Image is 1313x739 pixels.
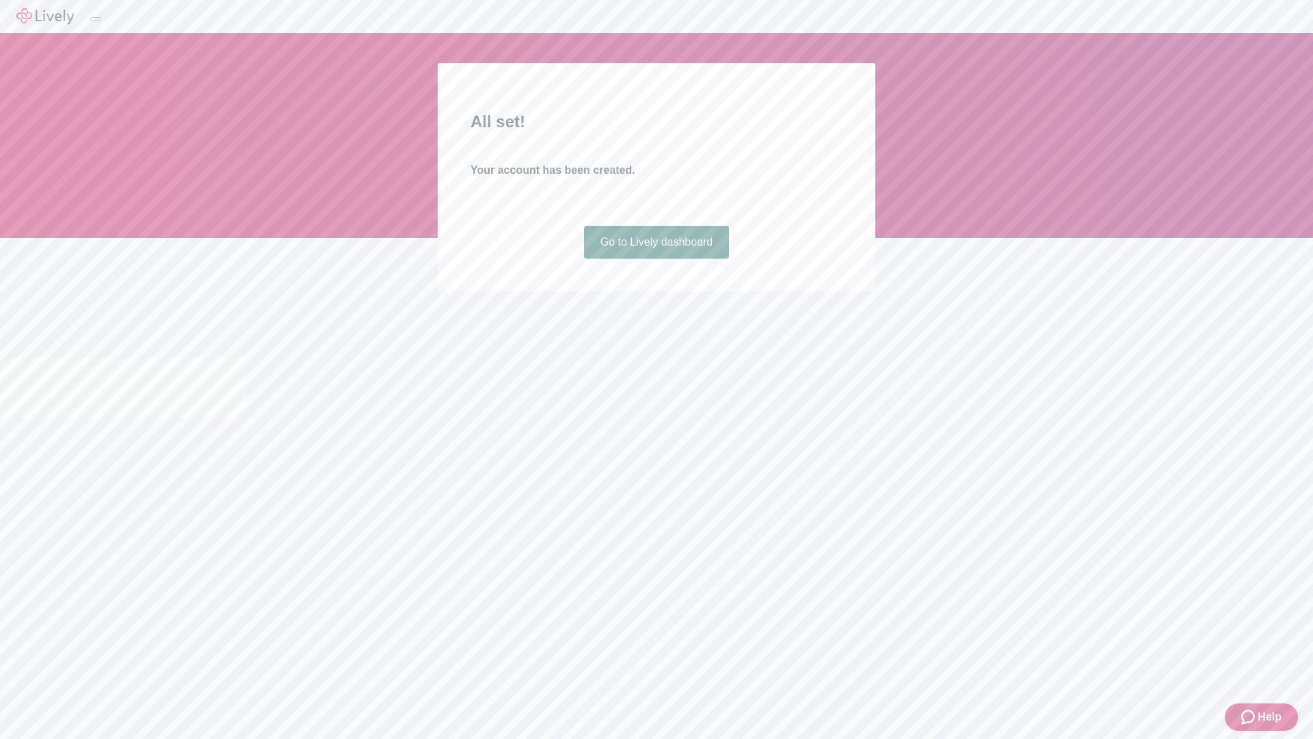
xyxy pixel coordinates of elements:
[1241,709,1258,725] svg: Zendesk support icon
[1225,703,1298,731] button: Zendesk support iconHelp
[1258,709,1282,725] span: Help
[16,8,74,25] img: Lively
[470,162,843,179] h4: Your account has been created.
[470,109,843,134] h2: All set!
[584,226,730,259] a: Go to Lively dashboard
[90,17,101,21] button: Log out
